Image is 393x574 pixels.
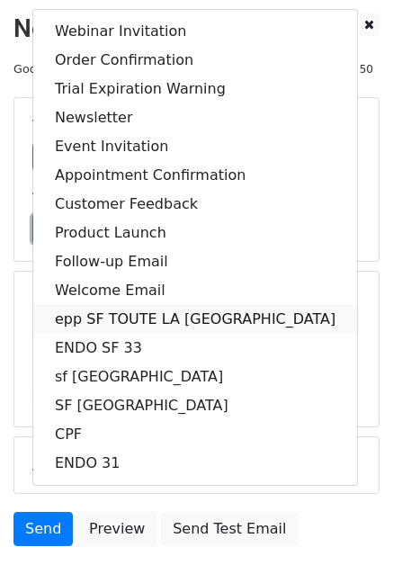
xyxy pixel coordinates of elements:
[33,391,357,420] a: SF [GEOGRAPHIC_DATA]
[33,334,357,363] a: ENDO SF 33
[13,62,244,76] small: Google Sheet:
[33,132,357,161] a: Event Invitation
[303,488,393,574] div: Widget de chat
[13,512,73,546] a: Send
[33,363,357,391] a: sf [GEOGRAPHIC_DATA]
[77,512,156,546] a: Preview
[303,488,393,574] iframe: Chat Widget
[33,17,357,46] a: Webinar Invitation
[33,305,357,334] a: epp SF TOUTE LA [GEOGRAPHIC_DATA]
[33,247,357,276] a: Follow-up Email
[33,190,357,219] a: Customer Feedback
[33,75,357,103] a: Trial Expiration Warning
[161,512,298,546] a: Send Test Email
[33,103,357,132] a: Newsletter
[33,46,357,75] a: Order Confirmation
[13,13,380,44] h2: New Campaign
[33,219,357,247] a: Product Launch
[33,161,357,190] a: Appointment Confirmation
[33,449,357,478] a: ENDO 31
[33,276,357,305] a: Welcome Email
[33,420,357,449] a: CPF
